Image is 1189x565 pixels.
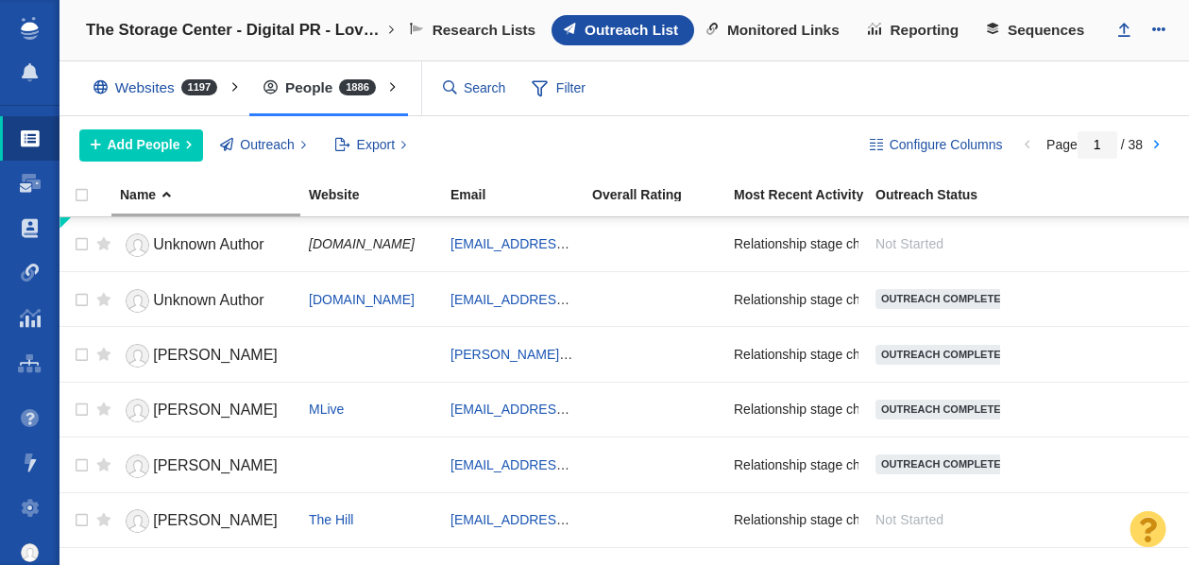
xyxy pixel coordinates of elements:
a: Research Lists [398,15,552,45]
a: MLive [309,402,344,417]
span: Page / 38 [1046,137,1143,152]
div: Overall Rating [592,188,732,201]
a: Outreach List [552,15,694,45]
h4: The Storage Center - Digital PR - Love in the Time of Clutter [86,21,385,40]
div: Name [120,188,307,201]
a: Overall Rating [592,188,732,204]
div: Outreach Status [875,188,1015,201]
span: [PERSON_NAME] [153,512,278,528]
button: Export [324,129,417,162]
a: [PERSON_NAME][EMAIL_ADDRESS][PERSON_NAME][DOMAIN_NAME] [450,347,892,362]
div: Website [309,188,449,201]
a: The Hill [309,512,353,527]
img: buzzstream_logo_iconsimple.png [21,17,38,40]
span: Reporting [891,22,960,39]
span: Research Lists [433,22,536,39]
span: [PERSON_NAME] [153,347,278,363]
span: Relationship stage changed to: Attempting To Reach, 1 Attempt [734,401,1104,418]
button: Add People [79,129,203,162]
a: [EMAIL_ADDRESS][DOMAIN_NAME] [450,512,674,527]
a: [PERSON_NAME] [120,339,292,372]
div: Websites [79,66,240,110]
div: Email [450,188,590,201]
span: Sequences [1008,22,1084,39]
span: Relationship stage changed to: Attempting To Reach, 3 Attempts [734,291,1111,308]
span: Export [357,135,395,155]
span: Unknown Author [153,292,263,308]
a: Name [120,188,307,204]
span: Relationship stage changed to: Attempting To Reach, 2 Attempts [734,346,1111,363]
a: [PERSON_NAME] [120,394,292,427]
a: [EMAIL_ADDRESS][DOMAIN_NAME] [450,292,674,307]
div: Most Recent Activity [734,188,874,201]
img: default_avatar.png [21,543,40,562]
span: Relationship stage changed to: Attempting To Reach, 2 Attempts [734,456,1111,473]
span: [PERSON_NAME] [153,402,278,418]
span: Monitored Links [727,22,840,39]
span: Add People [108,135,180,155]
a: Unknown Author [120,284,292,317]
span: Relationship stage changed to: Unsuccessful - No Reply [734,235,1063,252]
a: Sequences [975,15,1100,45]
input: Search [435,72,515,105]
a: [EMAIL_ADDRESS][DOMAIN_NAME] [450,402,674,417]
a: Website [309,188,449,204]
span: Filter [521,71,597,107]
span: 1197 [181,79,217,95]
a: [PERSON_NAME] [120,450,292,483]
a: Unknown Author [120,229,292,262]
span: Outreach List [585,22,678,39]
a: [EMAIL_ADDRESS][PERSON_NAME][DOMAIN_NAME] [450,457,783,472]
span: [DOMAIN_NAME] [309,236,415,251]
span: Relationship stage changed to: Unsuccessful - No Reply [734,511,1063,528]
a: Reporting [856,15,975,45]
span: Unknown Author [153,236,263,252]
button: Configure Columns [858,129,1013,162]
button: Outreach [210,129,317,162]
a: Email [450,188,590,204]
a: [DOMAIN_NAME] [309,292,415,307]
a: [PERSON_NAME] [120,505,292,538]
span: Configure Columns [890,135,1003,155]
span: Outreach [240,135,295,155]
a: [EMAIL_ADDRESS][DOMAIN_NAME] [450,236,674,251]
a: Monitored Links [694,15,856,45]
span: [PERSON_NAME] [153,457,278,473]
